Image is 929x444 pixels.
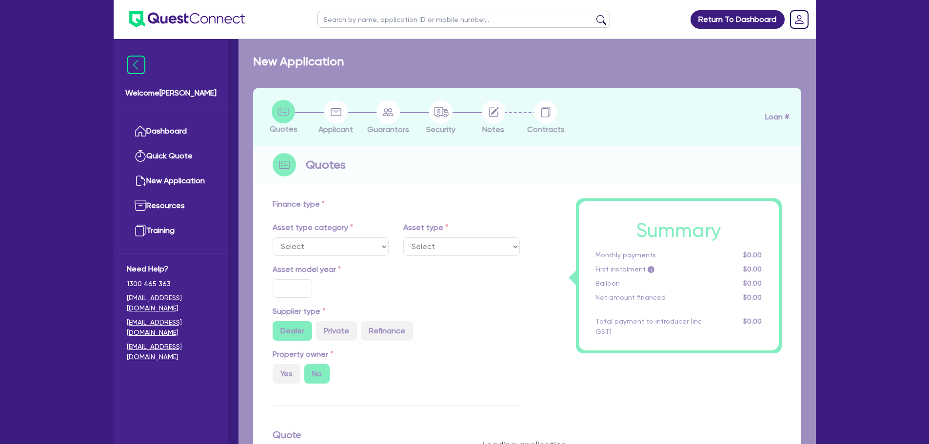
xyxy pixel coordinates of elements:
[317,11,610,28] input: Search by name, application ID or mobile number...
[787,7,812,32] a: Dropdown toggle
[127,279,215,289] span: 1300 465 363
[135,150,146,162] img: quick-quote
[127,56,145,74] img: icon-menu-close
[127,193,215,218] a: Resources
[129,11,245,27] img: quest-connect-logo-blue
[127,119,215,144] a: Dashboard
[135,200,146,212] img: resources
[125,87,217,99] span: Welcome [PERSON_NAME]
[127,169,215,193] a: New Application
[127,293,215,313] a: [EMAIL_ADDRESS][DOMAIN_NAME]
[127,144,215,169] a: Quick Quote
[135,175,146,187] img: new-application
[127,263,215,275] span: Need Help?
[127,317,215,338] a: [EMAIL_ADDRESS][DOMAIN_NAME]
[127,342,215,362] a: [EMAIL_ADDRESS][DOMAIN_NAME]
[135,225,146,236] img: training
[127,218,215,243] a: Training
[691,10,785,29] a: Return To Dashboard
